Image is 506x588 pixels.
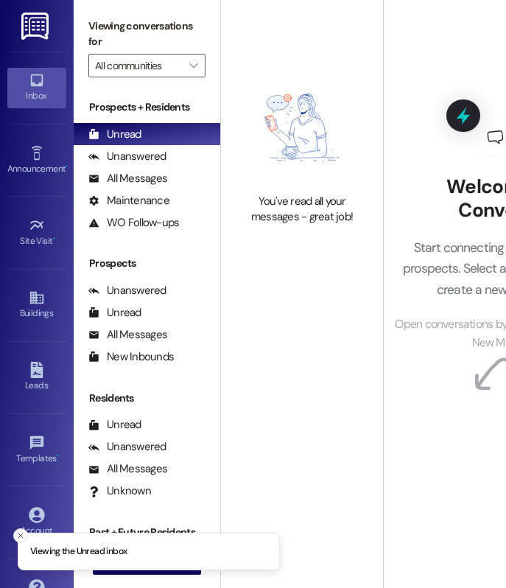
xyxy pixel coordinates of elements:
img: ResiDesk Logo [21,13,52,40]
div: All Messages [88,171,167,186]
i:  [189,60,197,71]
div: Unanswered [88,283,166,298]
button: Close toast [13,528,28,543]
a: Site Visit • [7,213,66,253]
div: WO Follow-ups [88,215,179,231]
div: You've read all your messages - great job! [237,194,367,225]
div: New Inbounds [88,349,174,365]
a: Account [7,503,66,542]
div: Prospects + Residents [74,99,220,115]
img: empty-state [237,69,367,186]
div: Unread [88,417,141,433]
div: Unanswered [88,149,166,164]
div: Residents [74,391,220,406]
div: Prospects [74,256,220,271]
div: Unread [88,127,141,142]
a: Leads [7,357,66,397]
div: Unknown [88,483,151,499]
label: Viewing conversations for [88,15,205,54]
span: • [66,161,68,172]
div: Unanswered [88,439,166,455]
p: Viewing the Unread inbox [30,545,127,559]
div: Maintenance [88,193,169,209]
div: All Messages [88,327,167,343]
a: Buildings [7,285,66,325]
a: Inbox [7,68,66,108]
span: • [53,234,55,244]
div: Unread [88,305,141,321]
div: All Messages [88,461,167,477]
a: Templates • [7,430,66,470]
span: • [57,451,59,461]
input: All communities [95,54,182,77]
